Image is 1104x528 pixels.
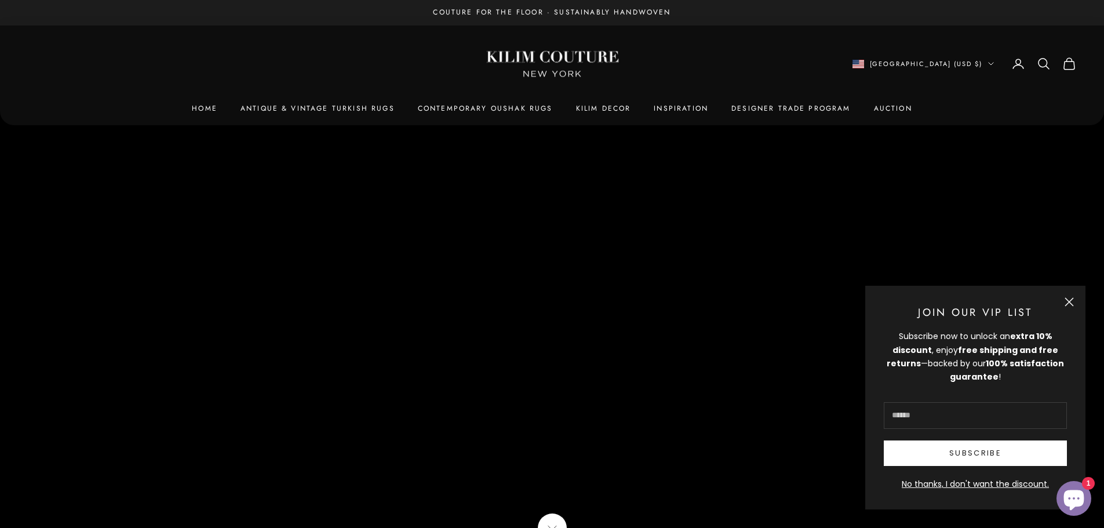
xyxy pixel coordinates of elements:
[865,286,1085,509] newsletter-popup: Newsletter popup
[852,57,1077,71] nav: Secondary navigation
[884,440,1067,466] button: Subscribe
[884,330,1067,383] div: Subscribe now to unlock an , enjoy —backed by our !
[950,358,1064,383] strong: 100% satisfaction guarantee
[241,103,395,114] a: Antique & Vintage Turkish Rugs
[654,103,708,114] a: Inspiration
[887,344,1058,369] strong: free shipping and free returns
[870,59,983,69] span: [GEOGRAPHIC_DATA] (USD $)
[1053,481,1095,519] inbox-online-store-chat: Shopify online store chat
[884,478,1067,491] button: No thanks, I don't want the discount.
[852,60,864,68] img: United States
[192,103,217,114] a: Home
[433,7,671,19] p: Couture for the Floor · Sustainably Handwoven
[884,304,1067,321] p: Join Our VIP List
[852,59,994,69] button: Change country or currency
[874,103,912,114] a: Auction
[418,103,553,114] a: Contemporary Oushak Rugs
[28,103,1076,114] nav: Primary navigation
[731,103,851,114] a: Designer Trade Program
[576,103,631,114] summary: Kilim Decor
[892,330,1052,355] strong: extra 10% discount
